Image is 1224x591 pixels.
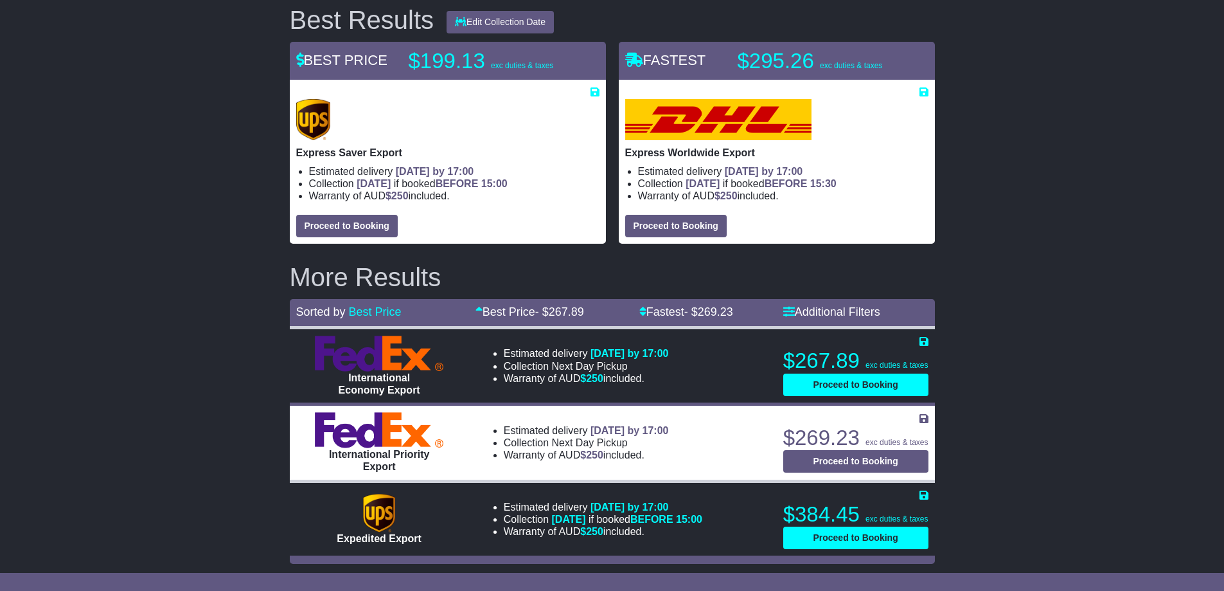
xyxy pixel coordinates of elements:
li: Collection [504,513,702,525]
span: 269.23 [698,305,733,318]
span: 250 [391,190,409,201]
span: $ [714,190,738,201]
li: Warranty of AUD included. [504,449,669,461]
span: Sorted by [296,305,346,318]
span: if booked [686,178,836,189]
a: Fastest- $269.23 [639,305,733,318]
p: $384.45 [783,502,928,527]
img: UPS (new): Express Saver Export [296,99,331,140]
li: Collection [309,177,599,190]
li: Collection [504,437,669,449]
li: Estimated delivery [638,165,928,177]
p: Express Worldwide Export [625,147,928,159]
span: BEFORE [630,514,673,525]
span: $ [580,373,603,384]
span: International Economy Export [339,372,420,396]
button: Proceed to Booking [296,215,398,237]
div: Best Results [283,6,441,34]
span: 250 [586,526,603,537]
li: Estimated delivery [504,424,669,437]
a: Additional Filters [783,305,880,318]
p: $269.23 [783,425,928,451]
button: Proceed to Booking [625,215,727,237]
li: Collection [638,177,928,190]
span: if booked [552,514,702,525]
span: $ [386,190,409,201]
span: exc duties & taxes [820,61,882,70]
span: [DATE] by 17:00 [590,425,669,436]
span: 250 [586,373,603,384]
span: [DATE] by 17:00 [590,348,669,359]
img: DHL: Express Worldwide Export [625,99,812,140]
span: exc duties & taxes [865,361,928,370]
button: Proceed to Booking [783,374,928,396]
span: 250 [720,190,738,201]
span: $ [580,450,603,460]
a: Best Price- $267.89 [475,305,584,318]
span: exc duties & taxes [491,61,553,70]
span: Next Day Pickup [552,437,628,448]
span: Expedited Export [337,533,421,544]
span: BEFORE [436,178,479,189]
span: [DATE] by 17:00 [396,166,474,177]
span: exc duties & taxes [865,514,928,523]
img: FedEx Express: International Priority Export [315,412,443,448]
span: BEFORE [765,178,808,189]
span: International Priority Export [329,449,429,472]
span: [DATE] [552,514,586,525]
span: 250 [586,450,603,460]
button: Edit Collection Date [447,11,554,33]
span: [DATE] by 17:00 [590,502,669,513]
span: [DATE] by 17:00 [725,166,803,177]
span: - $ [535,305,584,318]
span: 267.89 [549,305,584,318]
span: Next Day Pickup [552,361,628,372]
span: 15:00 [676,514,702,525]
button: Proceed to Booking [783,527,928,549]
span: FASTEST [625,52,706,68]
li: Warranty of AUD included. [504,372,669,385]
span: 15:30 [810,178,837,189]
span: $ [580,526,603,537]
h2: More Results [290,263,935,291]
p: Express Saver Export [296,147,599,159]
img: UPS (new): Expedited Export [363,494,395,532]
span: [DATE] [686,178,720,189]
li: Warranty of AUD included. [638,190,928,202]
span: exc duties & taxes [865,438,928,447]
a: Best Price [349,305,402,318]
li: Warranty of AUD included. [309,190,599,202]
p: $267.89 [783,348,928,374]
span: 15:00 [481,178,508,189]
span: if booked [357,178,507,189]
p: $295.26 [738,48,898,74]
p: $199.13 [409,48,569,74]
span: - $ [684,305,733,318]
li: Estimated delivery [504,347,669,359]
img: FedEx Express: International Economy Export [315,336,443,372]
li: Estimated delivery [504,501,702,513]
button: Proceed to Booking [783,450,928,473]
span: BEST PRICE [296,52,387,68]
span: [DATE] [357,178,391,189]
li: Warranty of AUD included. [504,525,702,538]
li: Estimated delivery [309,165,599,177]
li: Collection [504,360,669,372]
